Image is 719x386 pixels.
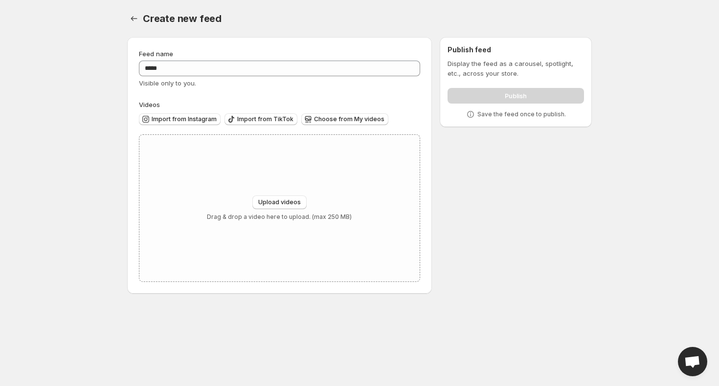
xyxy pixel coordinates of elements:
[477,110,566,118] p: Save the feed once to publish.
[301,113,388,125] button: Choose from My videos
[314,115,384,123] span: Choose from My videos
[152,115,217,123] span: Import from Instagram
[207,213,352,221] p: Drag & drop a video here to upload. (max 250 MB)
[143,13,222,24] span: Create new feed
[448,45,584,55] h2: Publish feed
[139,50,173,58] span: Feed name
[139,101,160,108] span: Videos
[225,113,297,125] button: Import from TikTok
[252,195,307,209] button: Upload videos
[139,79,196,87] span: Visible only to you.
[448,59,584,78] p: Display the feed as a carousel, spotlight, etc., across your store.
[258,198,301,206] span: Upload videos
[678,347,707,376] div: Open chat
[127,12,141,25] button: Settings
[139,113,221,125] button: Import from Instagram
[237,115,293,123] span: Import from TikTok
